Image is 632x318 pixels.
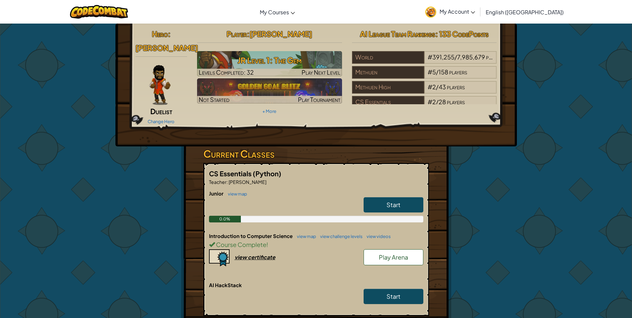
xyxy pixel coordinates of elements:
[432,68,436,76] span: 5
[436,98,439,106] span: /
[482,3,567,21] a: English ([GEOGRAPHIC_DATA])
[435,29,489,39] span: : 133 CodePoints
[422,1,478,22] a: My Account
[432,53,455,61] span: 391,255
[364,289,423,304] a: Start
[352,66,424,79] div: Methuen
[432,98,436,106] span: 2
[440,8,475,15] span: My Account
[317,234,363,239] a: view challenge levels
[439,98,446,106] span: 28
[486,9,564,16] span: English ([GEOGRAPHIC_DATA])
[449,68,467,76] span: players
[447,83,465,91] span: players
[302,68,340,76] span: Play Next Level
[209,190,225,197] span: Junior
[352,51,424,64] div: World
[447,98,465,106] span: players
[228,179,266,185] span: [PERSON_NAME]
[428,83,432,91] span: #
[209,216,241,222] div: 0.0%
[253,169,281,178] span: (Python)
[428,68,432,76] span: #
[428,53,432,61] span: #
[360,29,435,39] span: AI League Team Rankings
[227,179,228,185] span: :
[425,7,436,18] img: avatar
[149,65,171,105] img: duelist-pose.png
[436,68,439,76] span: /
[135,43,198,52] span: [PERSON_NAME]
[386,201,400,208] span: Start
[215,241,266,248] span: Course Complete
[256,3,298,21] a: My Courses
[352,72,497,80] a: Methuen#5/158players
[386,292,400,300] span: Start
[352,57,497,65] a: World#391,255/7,985,679players
[209,282,242,288] span: AI HackStack
[209,169,253,178] span: CS Essentials
[209,233,294,239] span: Introduction to Computer Science
[294,234,316,239] a: view map
[298,96,340,103] span: Play Tournament
[457,53,485,61] span: 7,985,679
[436,83,439,91] span: /
[197,53,342,68] h3: JR Level 1: The Gem
[486,53,504,61] span: players
[363,234,391,239] a: view videos
[352,81,424,94] div: Methuen High
[247,29,249,39] span: :
[168,29,171,39] span: :
[262,109,276,114] a: + More
[227,29,247,39] span: Player
[209,254,275,261] a: view certificate
[152,29,168,39] span: Hero
[209,179,227,185] span: Teacher
[455,53,457,61] span: /
[225,191,247,197] a: view map
[260,9,289,16] span: My Courses
[199,96,230,103] span: Not Started
[235,254,275,261] div: view certificate
[352,102,497,110] a: CS Essentials#2/28players
[266,241,268,248] span: !
[352,87,497,95] a: Methuen High#2/43players
[209,249,230,267] img: certificate-icon.png
[432,83,436,91] span: 2
[197,51,342,76] a: Play Next Level
[199,68,254,76] span: Levels Completed: 32
[150,107,172,116] span: Duelist
[197,78,342,104] a: Not StartedPlay Tournament
[439,68,448,76] span: 158
[203,146,429,161] h3: Current Classes
[352,96,424,109] div: CS Essentials
[439,83,446,91] span: 43
[379,253,408,261] span: Play Arena
[70,5,128,19] img: CodeCombat logo
[148,119,175,124] a: Change Hero
[428,98,432,106] span: #
[249,29,312,39] span: [PERSON_NAME]
[197,78,342,104] img: Golden Goal
[197,51,342,76] img: JR Level 1: The Gem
